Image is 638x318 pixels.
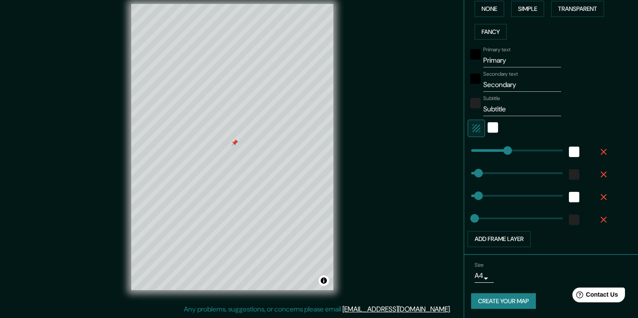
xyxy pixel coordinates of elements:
a: [EMAIL_ADDRESS][DOMAIN_NAME] [342,305,450,314]
div: . [451,304,452,315]
p: Any problems, suggestions, or concerns please email . [184,304,451,315]
div: . [452,304,454,315]
iframe: Help widget launcher [561,284,628,308]
button: color-222222 [569,169,579,180]
button: Fancy [475,24,507,40]
label: Subtitle [483,95,500,102]
button: white [569,192,579,202]
button: color-222222 [470,98,481,108]
button: Simple [511,1,544,17]
button: color-222222 [569,214,579,225]
button: Toggle attribution [319,275,329,286]
div: A4 [475,269,494,283]
button: None [475,1,504,17]
button: Transparent [551,1,604,17]
button: black [470,49,481,60]
label: Size [475,261,484,268]
button: Create your map [471,293,536,309]
button: black [470,74,481,84]
button: Add frame layer [468,231,531,247]
label: Secondary text [483,70,518,78]
button: white [488,122,498,133]
button: white [569,147,579,157]
label: Primary text [483,46,510,54]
